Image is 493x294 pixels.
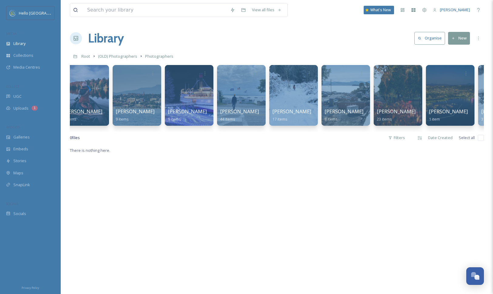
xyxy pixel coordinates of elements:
div: Filters [385,132,408,144]
span: 9 items [116,116,129,122]
button: Open Chat [466,267,484,285]
a: View all files [249,4,284,16]
div: 1 [32,106,38,111]
a: Library [88,29,124,47]
span: 17 items [272,116,287,122]
span: 8 items [325,116,338,122]
div: Date Created [425,132,456,144]
span: Socials [13,211,26,217]
span: [PERSON_NAME] [325,108,363,115]
a: [PERSON_NAME]17 items [272,109,311,122]
span: 0 file s [70,135,80,141]
a: [PERSON_NAME]44 items [220,109,259,122]
span: [PERSON_NAME] [429,108,468,115]
span: There is nothing here. [70,148,110,153]
a: Organise [414,32,448,44]
img: images.png [10,10,16,16]
span: [PERSON_NAME] [220,108,259,115]
span: 44 items [220,116,235,122]
button: Organise [414,32,445,44]
span: SnapLink [13,182,30,188]
a: [PERSON_NAME]9 items [116,109,155,122]
span: 4 items [63,116,76,122]
a: [PERSON_NAME]23 items [377,109,416,122]
span: WIDGETS [6,125,20,129]
span: Maps [13,170,23,176]
span: Library [13,41,25,46]
a: (OLD) Photographers [98,53,137,60]
a: Photographers [145,53,173,60]
span: Photographers [145,53,173,59]
span: Root [81,53,90,59]
a: Privacy Policy [22,284,39,291]
span: [PERSON_NAME] [63,108,102,115]
span: Media Centres [13,64,40,70]
span: [PERSON_NAME] [272,108,311,115]
span: [PERSON_NAME] [168,108,207,115]
span: Hello [GEOGRAPHIC_DATA] [19,10,68,16]
input: Search your library [84,3,227,17]
span: [PERSON_NAME] [116,108,155,115]
span: Galleries [13,134,30,140]
span: UGC [13,94,22,99]
a: Root [81,53,90,60]
span: 23 items [377,116,392,122]
span: Collections [13,53,33,58]
span: COLLECT [6,84,19,89]
a: [PERSON_NAME]4 items [63,109,102,122]
span: (OLD) Photographers [98,53,137,59]
button: New [448,32,470,44]
a: [PERSON_NAME]9 items [168,109,207,122]
span: 1 item [429,116,440,122]
span: SOCIALS [6,201,18,206]
span: MEDIA [6,31,17,36]
a: [PERSON_NAME]1 item [429,109,468,122]
span: Embeds [13,146,28,152]
span: [PERSON_NAME] [440,7,470,12]
span: Privacy Policy [22,286,39,290]
span: Stories [13,158,26,164]
span: 9 items [168,116,181,122]
a: [PERSON_NAME]8 items [325,109,363,122]
span: [PERSON_NAME] [377,108,416,115]
a: [PERSON_NAME] [430,4,473,16]
span: Select all [459,135,475,141]
span: Uploads [13,105,29,111]
a: What's New [364,6,394,14]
